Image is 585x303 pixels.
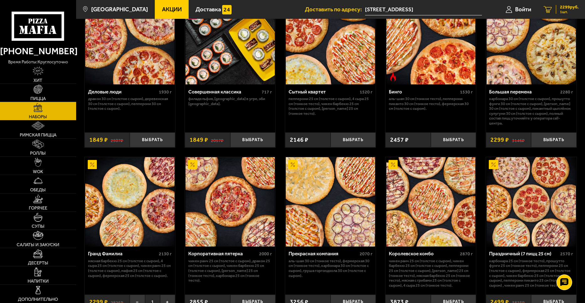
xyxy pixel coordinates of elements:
img: Акционный [288,160,297,169]
span: 2299 ₽ [490,137,509,143]
div: Гранд Фамилиа [88,251,158,257]
img: Акционный [389,160,398,169]
p: Пепперони 25 см (толстое с сыром), 4 сыра 25 см (тонкое тесто), Чикен Барбекю 25 см (толстое с сы... [289,96,373,116]
span: 2070 г [360,251,373,257]
span: [GEOGRAPHIC_DATA] [91,7,148,13]
p: Чикен Ранч 25 см (толстое с сыром), Дракон 25 см (толстое с сыром), Чикен Барбекю 25 см (толстое ... [188,258,272,283]
span: Хит [34,78,42,82]
p: Филадельфия, [GEOGRAPHIC_DATA] в угре, Эби [GEOGRAPHIC_DATA]. [188,96,272,106]
span: 2146 ₽ [290,137,308,143]
span: 2130 г [159,251,172,257]
p: Мясная Барбекю 25 см (толстое с сыром), 4 сыра 25 см (толстое с сыром), Чикен Ранч 25 см (толстое... [88,258,172,278]
span: 1930 г [159,89,172,95]
input: Ваш адрес доставки [365,4,482,15]
p: Дракон 30 см (толстое с сыром), Деревенская 30 см (толстое с сыром), Пепперони 30 см (толстое с с... [88,96,172,111]
span: 1530 г [460,89,473,95]
button: Выбрать [331,132,376,147]
span: 2000 г [259,251,272,257]
div: Сытный квартет [289,89,358,95]
p: Карбонара 30 см (толстое с сыром), Прошутто Фунги 30 см (толстое с сыром), [PERSON_NAME] 30 см (т... [489,96,573,125]
span: Десерты [28,261,48,265]
img: Корпоративная пятерка [185,157,275,247]
img: Акционный [188,160,197,169]
span: 2280 г [560,89,573,95]
span: Дополнительно [18,297,58,301]
div: Прекрасная компания [289,251,358,257]
span: 2457 ₽ [390,137,409,143]
span: 1849 ₽ [190,137,208,143]
span: Роллы [30,151,46,155]
span: Акции [162,7,182,13]
span: 1520 г [360,89,373,95]
a: АкционныйГранд Фамилиа [85,157,175,247]
span: 2870 г [460,251,473,257]
a: АкционныйПрекрасная компания [285,157,376,247]
button: Выбрать [431,132,476,147]
span: 717 г [262,89,272,95]
img: Праздничный (7 пицц 25 см) [487,157,576,247]
span: WOK [33,169,43,174]
span: 2570 г [560,251,573,257]
span: Салаты и закуски [17,242,59,247]
s: 2507 ₽ [111,137,123,143]
img: 15daf4d41897b9f0e9f617042186c801.svg [222,5,231,14]
a: АкционныйКорпоративная пятерка [185,157,275,247]
img: Гранд Фамилиа [85,157,175,247]
p: Аль-Шам 30 см (тонкое тесто), Пепперони Пиканто 30 см (тонкое тесто), Фермерская 30 см (толстое с... [389,96,473,111]
img: Акционный [88,160,97,169]
s: 3146 ₽ [512,137,525,143]
div: Большая перемена [489,89,559,95]
button: Выбрать [531,132,577,147]
button: Выбрать [130,132,175,147]
p: Аль-Шам 30 см (тонкое тесто), Фермерская 30 см (тонкое тесто), Карбонара 30 см (толстое с сыром),... [289,258,373,278]
img: Прекрасная компания [286,157,375,247]
span: 2299 руб. [560,5,579,9]
div: Корпоративная пятерка [188,251,258,257]
div: Праздничный (7 пицц 25 см) [489,251,559,257]
a: АкционныйПраздничный (7 пицц 25 см) [486,157,577,247]
span: Обеды [30,188,46,192]
span: 1849 ₽ [89,137,108,143]
div: Бинго [389,89,458,95]
s: 2057 ₽ [211,137,223,143]
img: Королевское комбо [386,157,476,247]
span: Наборы [29,114,47,119]
a: АкционныйКоролевское комбо [385,157,476,247]
div: Совершенная классика [188,89,260,95]
span: Доставить по адресу: [305,7,365,13]
div: Деловые люди [88,89,158,95]
span: Напитки [28,279,49,283]
img: Острое блюдо [389,72,398,81]
button: Выбрать [230,132,276,147]
span: Горячее [29,206,47,210]
span: 1 шт. [560,10,579,14]
span: Супы [32,224,44,228]
p: Чикен Ранч 25 см (толстое с сыром), Чикен Барбекю 25 см (толстое с сыром), Пепперони 25 см (толст... [389,258,473,288]
img: Акционный [489,160,498,169]
span: Доставка [196,7,221,13]
span: Войти [515,7,531,13]
p: Карбонара 25 см (тонкое тесто), Прошутто Фунги 25 см (тонкое тесто), Пепперони 25 см (толстое с с... [489,258,573,288]
span: Римская пицца [20,133,56,137]
div: Королевское комбо [389,251,458,257]
span: Пицца [30,96,46,101]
